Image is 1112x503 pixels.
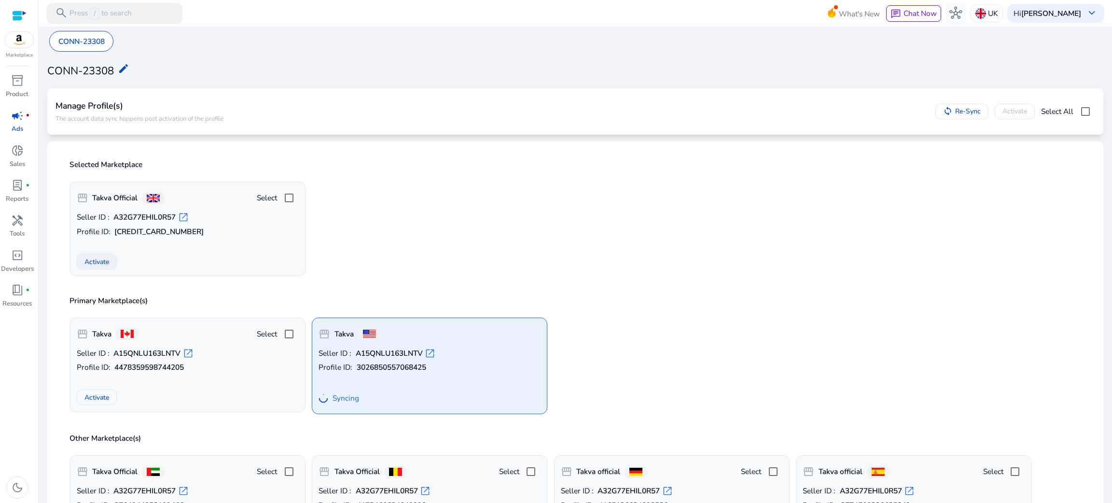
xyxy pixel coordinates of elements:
[257,193,277,203] span: Select
[1,265,34,274] p: Developers
[183,348,194,359] span: open_in_new
[77,390,117,405] button: Activate
[69,159,1087,170] p: Selected Marketplace
[11,144,24,157] span: donut_small
[741,466,761,477] span: Select
[58,36,105,47] p: CONN-23308
[77,466,88,477] span: storefront
[499,466,519,477] span: Select
[77,254,117,269] button: Activate
[11,179,24,192] span: lab_profile
[69,433,1087,444] p: Other Marketplace(s)
[92,193,138,203] b: Takva Official
[92,466,138,477] b: Takva Official
[92,329,111,339] b: Takva
[55,7,68,19] span: search
[334,466,380,477] b: Takva Official
[819,466,862,477] b: Takva official
[114,226,204,237] b: [CREDIT_CARD_NUMBER]
[77,328,88,340] span: storefront
[12,125,23,134] p: Ads
[11,214,24,227] span: handyman
[26,183,30,188] span: fiber_manual_record
[11,74,24,87] span: inventory_2
[56,101,223,111] h4: Manage Profile(s)
[319,348,351,359] span: Seller ID :
[425,348,435,359] span: open_in_new
[77,212,110,223] span: Seller ID :
[11,284,24,296] span: book_4
[420,486,431,496] span: open_in_new
[5,32,34,48] img: amazon.svg
[803,466,814,477] span: storefront
[6,52,33,59] p: Marketplace
[77,192,88,204] span: storefront
[113,348,181,359] b: A15QNLU163LNTV
[113,486,176,496] b: A32G77EHIL0R57
[257,329,277,339] span: Select
[2,299,32,309] p: Resources
[319,486,351,496] span: Seller ID :
[6,195,28,204] p: Reports
[10,160,25,169] p: Sales
[47,65,114,77] h3: CONN-23308
[598,486,660,496] b: A32G77EHIL0R57
[90,8,99,19] span: /
[319,466,330,477] span: storefront
[178,212,189,223] span: open_in_new
[357,362,426,373] b: 3026850557068425
[840,486,902,496] b: A32G77EHIL0R57
[662,486,673,496] span: open_in_new
[6,90,28,99] p: Product
[333,393,359,404] span: Syncing
[77,348,110,359] span: Seller ID :
[319,362,352,373] span: Profile ID:
[356,348,423,359] b: A15QNLU163LNTV
[257,466,277,477] span: Select
[77,362,111,373] span: Profile ID:
[69,295,1087,306] p: Primary Marketplace(s)
[11,249,24,262] span: code_blocks
[935,104,988,119] button: Re-Sync
[803,486,835,496] span: Seller ID :
[114,362,184,373] b: 4478359598744205
[11,481,24,494] span: dark_mode
[113,212,176,223] b: A32G77EHIL0R57
[955,106,981,116] span: Re-Sync
[11,110,24,122] span: campaign
[84,257,109,267] span: Activate
[56,115,223,124] p: The account data sync happens post activation of the profile
[26,113,30,118] span: fiber_manual_record
[319,328,330,340] span: storefront
[10,229,25,239] p: Tools
[178,486,189,496] span: open_in_new
[839,5,880,22] span: What's New
[69,8,132,19] p: Press to search
[26,288,30,293] span: fiber_manual_record
[77,486,110,496] span: Seller ID :
[561,486,594,496] span: Seller ID :
[77,226,111,237] span: Profile ID:
[983,466,1003,477] span: Select
[561,466,572,477] span: storefront
[1041,106,1073,117] span: Select All
[904,486,915,496] span: open_in_new
[118,63,129,74] mat-icon: edit
[943,107,953,116] mat-icon: sync
[356,486,418,496] b: A32G77EHIL0R57
[84,392,109,403] span: Activate
[334,329,354,339] b: Takva
[576,466,620,477] b: Takva official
